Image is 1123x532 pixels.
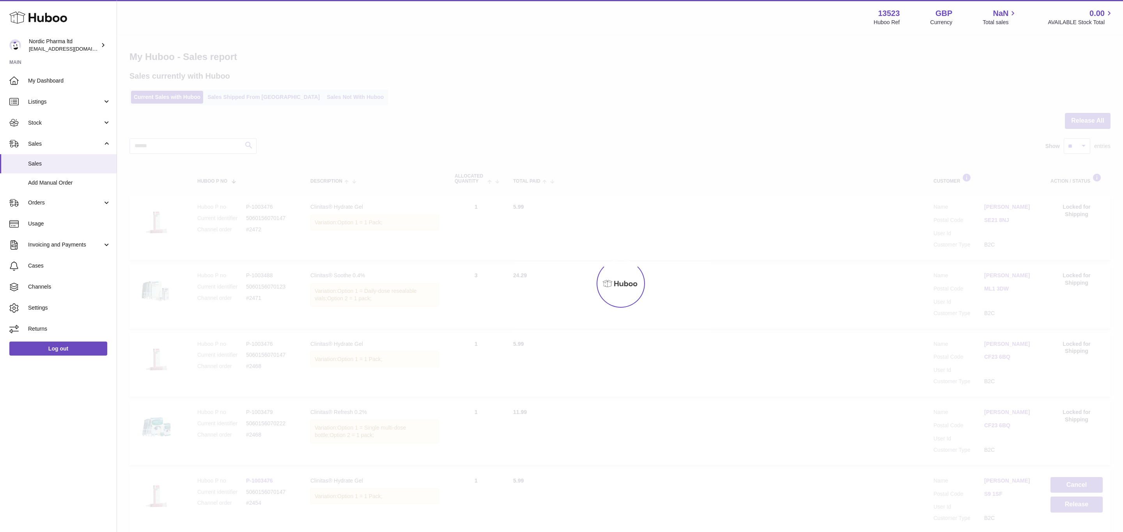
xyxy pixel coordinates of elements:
[29,46,115,52] span: [EMAIL_ADDRESS][DOMAIN_NAME]
[878,8,900,19] strong: 13523
[28,283,111,291] span: Channels
[1048,19,1114,26] span: AVAILABLE Stock Total
[935,8,952,19] strong: GBP
[874,19,900,26] div: Huboo Ref
[28,325,111,333] span: Returns
[930,19,953,26] div: Currency
[9,342,107,356] a: Log out
[28,220,111,227] span: Usage
[983,8,1017,26] a: NaN Total sales
[29,38,99,53] div: Nordic Pharma ltd
[28,262,111,270] span: Cases
[993,8,1008,19] span: NaN
[28,77,111,85] span: My Dashboard
[28,119,103,127] span: Stock
[1048,8,1114,26] a: 0.00 AVAILABLE Stock Total
[9,39,21,51] img: internalAdmin-13523@internal.huboo.com
[28,241,103,248] span: Invoicing and Payments
[983,19,1017,26] span: Total sales
[28,179,111,187] span: Add Manual Order
[28,304,111,312] span: Settings
[1089,8,1105,19] span: 0.00
[28,160,111,167] span: Sales
[28,98,103,106] span: Listings
[28,199,103,206] span: Orders
[28,140,103,148] span: Sales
